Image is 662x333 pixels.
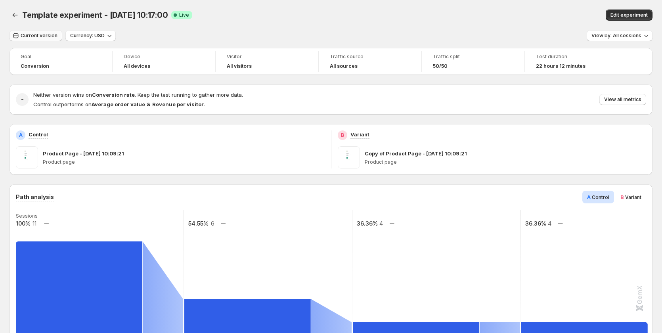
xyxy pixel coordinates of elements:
[338,146,360,168] img: Copy of Product Page - Aug 19, 10:09:21
[21,54,101,60] span: Goal
[124,63,150,69] h4: All devices
[10,10,21,21] button: Back
[350,130,369,138] p: Variant
[625,194,641,200] span: Variant
[33,92,243,98] span: Neither version wins on . Keep the test running to gather more data.
[536,53,617,70] a: Test duration22 hours 12 minutes
[525,220,546,227] text: 36.36%
[606,10,652,21] button: Edit experiment
[147,101,151,107] strong: &
[21,53,101,70] a: GoalConversion
[22,10,168,20] span: Template experiment - [DATE] 10:17:00
[591,33,641,39] span: View by: All sessions
[43,149,124,157] p: Product Page - [DATE] 10:09:21
[21,96,24,103] h2: -
[227,63,252,69] h4: All visitors
[379,220,383,227] text: 4
[610,12,648,18] span: Edit experiment
[330,63,358,69] h4: All sources
[21,33,57,39] span: Current version
[227,54,307,60] span: Visitor
[152,101,204,107] strong: Revenue per visitor
[92,92,135,98] strong: Conversion rate
[227,53,307,70] a: VisitorAll visitors
[341,132,344,138] h2: B
[179,12,189,18] span: Live
[21,63,49,69] span: Conversion
[587,194,591,200] span: A
[29,130,48,138] p: Control
[124,53,204,70] a: DeviceAll devices
[592,194,609,200] span: Control
[536,54,617,60] span: Test duration
[70,33,105,39] span: Currency: USD
[19,132,23,138] h2: A
[587,30,652,41] button: View by: All sessions
[330,54,410,60] span: Traffic source
[433,63,448,69] span: 50/50
[211,220,214,227] text: 6
[365,159,647,165] p: Product page
[65,30,116,41] button: Currency: USD
[433,53,513,70] a: Traffic split50/50
[16,146,38,168] img: Product Page - Aug 19, 10:09:21
[330,53,410,70] a: Traffic sourceAll sources
[357,220,378,227] text: 36.36%
[43,159,325,165] p: Product page
[548,220,551,227] text: 4
[16,193,54,201] h3: Path analysis
[604,96,641,103] span: View all metrics
[365,149,467,157] p: Copy of Product Page - [DATE] 10:09:21
[620,194,624,200] span: B
[16,213,38,219] text: Sessions
[124,54,204,60] span: Device
[33,220,36,227] text: 11
[188,220,209,227] text: 54.55%
[536,63,585,69] span: 22 hours 12 minutes
[433,54,513,60] span: Traffic split
[33,101,205,107] span: Control outperforms on .
[599,94,646,105] button: View all metrics
[92,101,145,107] strong: Average order value
[10,30,62,41] button: Current version
[16,220,31,227] text: 100%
